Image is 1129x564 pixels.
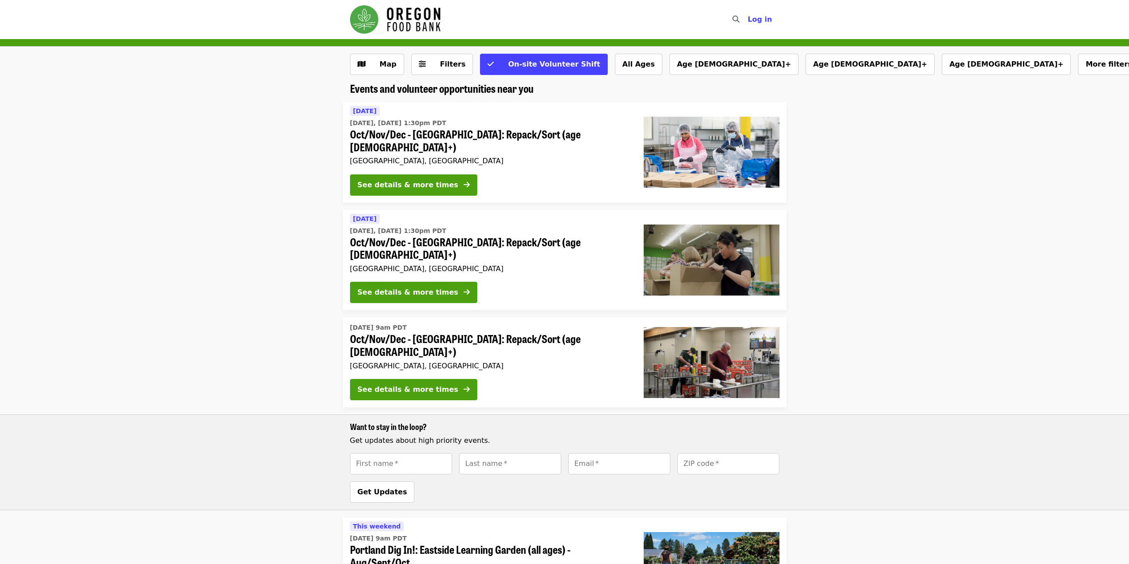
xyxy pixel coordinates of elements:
div: [GEOGRAPHIC_DATA], [GEOGRAPHIC_DATA] [350,157,629,165]
a: See details for "Oct/Nov/Dec - Portland: Repack/Sort (age 16+)" [343,317,787,407]
button: All Ages [615,54,662,75]
i: sliders-h icon [419,60,426,68]
a: See details for "Oct/Nov/Dec - Portland: Repack/Sort (age 8+)" [343,210,787,311]
input: [object Object] [350,453,452,474]
div: [GEOGRAPHIC_DATA], [GEOGRAPHIC_DATA] [350,264,629,273]
i: arrow-right icon [464,288,470,296]
img: Oregon Food Bank - Home [350,5,441,34]
time: [DATE] 9am PDT [350,534,407,543]
button: See details & more times [350,174,477,196]
img: Oct/Nov/Dec - Beaverton: Repack/Sort (age 10+) organized by Oregon Food Bank [644,117,779,188]
span: Events and volunteer opportunities near you [350,80,534,96]
span: Map [380,60,397,68]
input: [object Object] [677,453,779,474]
button: Log in [740,11,779,28]
div: [GEOGRAPHIC_DATA], [GEOGRAPHIC_DATA] [350,362,629,370]
a: See details for "Oct/Nov/Dec - Beaverton: Repack/Sort (age 10+)" [343,102,787,203]
div: See details & more times [358,384,458,395]
button: Age [DEMOGRAPHIC_DATA]+ [942,54,1071,75]
input: [object Object] [568,453,670,474]
button: Age [DEMOGRAPHIC_DATA]+ [806,54,935,75]
i: search icon [732,15,740,24]
button: Show map view [350,54,404,75]
div: See details & more times [358,287,458,298]
button: See details & more times [350,282,477,303]
img: Oct/Nov/Dec - Portland: Repack/Sort (age 8+) organized by Oregon Food Bank [644,225,779,296]
span: Oct/Nov/Dec - [GEOGRAPHIC_DATA]: Repack/Sort (age [DEMOGRAPHIC_DATA]+) [350,128,629,154]
input: [object Object] [459,453,561,474]
button: Get Updates [350,481,415,503]
button: Age [DEMOGRAPHIC_DATA]+ [669,54,799,75]
i: arrow-right icon [464,181,470,189]
div: See details & more times [358,180,458,190]
button: On-site Volunteer Shift [480,54,607,75]
span: Log in [747,15,772,24]
time: [DATE], [DATE] 1:30pm PDT [350,226,446,236]
span: This weekend [353,523,401,530]
button: See details & more times [350,379,477,400]
input: Search [745,9,752,30]
button: Filters (0 selected) [411,54,473,75]
span: Want to stay in the loop? [350,421,427,432]
i: check icon [488,60,494,68]
span: Get Updates [358,488,407,496]
img: Oct/Nov/Dec - Portland: Repack/Sort (age 16+) organized by Oregon Food Bank [644,327,779,398]
time: [DATE], [DATE] 1:30pm PDT [350,118,446,128]
span: Oct/Nov/Dec - [GEOGRAPHIC_DATA]: Repack/Sort (age [DEMOGRAPHIC_DATA]+) [350,236,629,261]
time: [DATE] 9am PDT [350,323,407,332]
span: [DATE] [353,107,377,114]
span: On-site Volunteer Shift [508,60,600,68]
span: Oct/Nov/Dec - [GEOGRAPHIC_DATA]: Repack/Sort (age [DEMOGRAPHIC_DATA]+) [350,332,629,358]
i: arrow-right icon [464,385,470,394]
span: Get updates about high priority events. [350,436,490,445]
span: Filters [440,60,466,68]
span: [DATE] [353,215,377,222]
i: map icon [358,60,366,68]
